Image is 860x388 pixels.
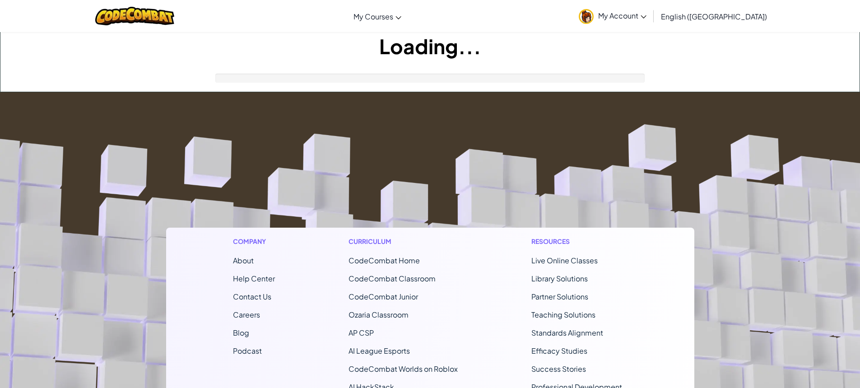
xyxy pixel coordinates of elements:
[574,2,651,30] a: My Account
[233,274,275,283] a: Help Center
[531,274,588,283] a: Library Solutions
[349,4,406,28] a: My Courses
[531,346,587,355] a: Efficacy Studies
[531,256,598,265] a: Live Online Classes
[656,4,772,28] a: English ([GEOGRAPHIC_DATA])
[349,364,458,374] a: CodeCombat Worlds on Roblox
[233,237,275,246] h1: Company
[233,292,271,301] span: Contact Us
[531,328,603,337] a: Standards Alignment
[349,346,410,355] a: AI League Esports
[579,9,594,24] img: avatar
[233,310,260,319] a: Careers
[531,310,595,319] a: Teaching Solutions
[349,292,418,301] a: CodeCombat Junior
[349,256,420,265] span: CodeCombat Home
[349,310,409,319] a: Ozaria Classroom
[661,12,767,21] span: English ([GEOGRAPHIC_DATA])
[349,328,374,337] a: AP CSP
[598,11,646,20] span: My Account
[233,328,249,337] a: Blog
[531,237,628,246] h1: Resources
[353,12,393,21] span: My Courses
[349,274,436,283] a: CodeCombat Classroom
[349,237,458,246] h1: Curriculum
[233,256,254,265] a: About
[95,7,174,25] img: CodeCombat logo
[531,364,586,374] a: Success Stories
[531,292,588,301] a: Partner Solutions
[233,346,262,355] a: Podcast
[0,32,860,60] h1: Loading...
